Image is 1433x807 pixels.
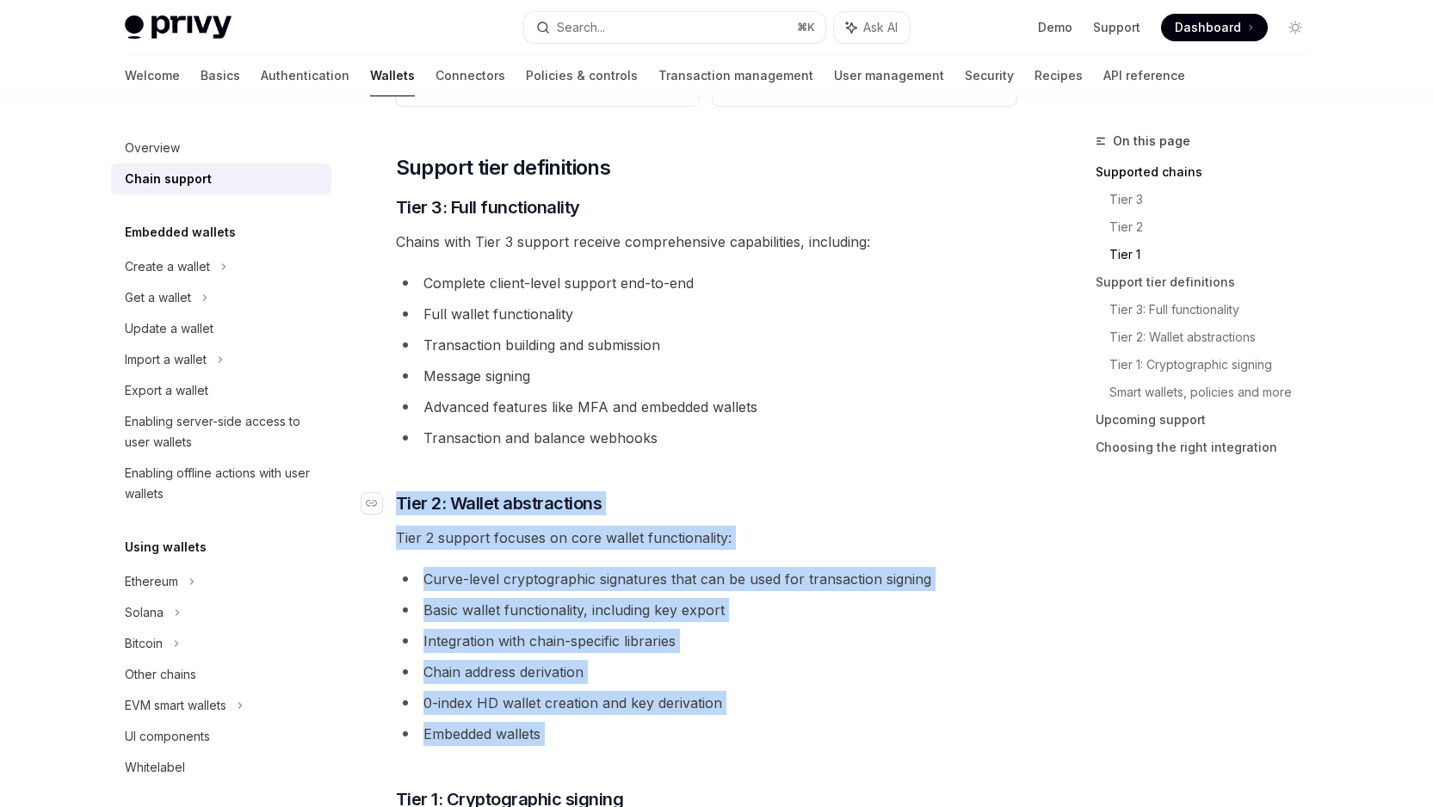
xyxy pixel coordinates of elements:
div: Search... [557,17,605,38]
a: Supported chains [1096,158,1323,186]
button: Search...⌘K [524,12,825,43]
div: Solana [125,602,164,623]
div: EVM smart wallets [125,695,226,716]
li: Advanced features like MFA and embedded wallets [396,395,1016,419]
li: Basic wallet functionality, including key export [396,598,1016,622]
a: Tier 3 [1109,186,1323,213]
div: Other chains [125,664,196,685]
li: Curve-level cryptographic signatures that can be used for transaction signing [396,567,1016,591]
li: Embedded wallets [396,722,1016,746]
div: Export a wallet [125,380,208,401]
a: Overview [111,132,331,163]
a: Smart wallets, policies and more [1109,379,1323,406]
span: Dashboard [1175,19,1241,36]
a: Tier 3: Full functionality [1109,296,1323,323]
button: Toggle dark mode [1282,14,1309,41]
a: Enabling offline actions with user wallets [111,458,331,509]
li: Chain address derivation [396,660,1016,684]
a: Chain support [111,163,331,194]
div: Whitelabel [125,757,185,778]
div: Get a wallet [125,287,191,308]
button: Ask AI [834,12,910,43]
li: 0-index HD wallet creation and key derivation [396,691,1016,715]
div: Create a wallet [125,256,210,277]
a: Dashboard [1161,14,1268,41]
a: Other chains [111,659,331,690]
div: UI components [125,726,210,747]
div: Enabling server-side access to user wallets [125,411,321,453]
a: Choosing the right integration [1096,434,1323,461]
div: Bitcoin [125,633,163,654]
div: Overview [125,138,180,158]
a: Wallets [370,55,415,96]
span: Chains with Tier 3 support receive comprehensive capabilities, including: [396,230,1016,254]
a: Welcome [125,55,180,96]
div: Update a wallet [125,318,213,339]
div: Import a wallet [125,349,207,370]
li: Transaction building and submission [396,333,1016,357]
a: Basics [201,55,240,96]
h5: Using wallets [125,537,207,558]
a: Demo [1038,19,1072,36]
a: Whitelabel [111,752,331,783]
li: Complete client-level support end-to-end [396,271,1016,295]
span: Ask AI [863,19,898,36]
li: Integration with chain-specific libraries [396,629,1016,653]
span: On this page [1113,131,1190,151]
div: Ethereum [125,571,178,592]
h5: Embedded wallets [125,222,236,243]
span: Support tier definitions [396,154,611,182]
a: Upcoming support [1096,406,1323,434]
a: Recipes [1035,55,1083,96]
a: Support tier definitions [1096,268,1323,296]
a: Security [965,55,1014,96]
a: Support [1093,19,1140,36]
li: Transaction and balance webhooks [396,426,1016,450]
a: API reference [1103,55,1185,96]
a: UI components [111,721,331,752]
li: Full wallet functionality [396,302,1016,326]
a: Navigate to header [361,491,396,515]
span: Tier 2: Wallet abstractions [396,491,602,515]
a: Connectors [435,55,505,96]
span: Tier 3: Full functionality [396,195,580,219]
a: Update a wallet [111,313,331,344]
div: Enabling offline actions with user wallets [125,463,321,504]
div: Chain support [125,169,212,189]
a: Policies & controls [526,55,638,96]
a: Enabling server-side access to user wallets [111,406,331,458]
a: Transaction management [658,55,813,96]
a: Tier 2: Wallet abstractions [1109,323,1323,351]
a: Tier 1: Cryptographic signing [1109,351,1323,379]
a: Authentication [261,55,349,96]
a: User management [834,55,944,96]
a: Export a wallet [111,375,331,406]
span: Tier 2 support focuses on core wallet functionality: [396,526,1016,550]
li: Message signing [396,364,1016,388]
a: Tier 1 [1109,241,1323,268]
a: Tier 2 [1109,213,1323,241]
img: light logo [125,15,232,40]
span: ⌘ K [797,21,815,34]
